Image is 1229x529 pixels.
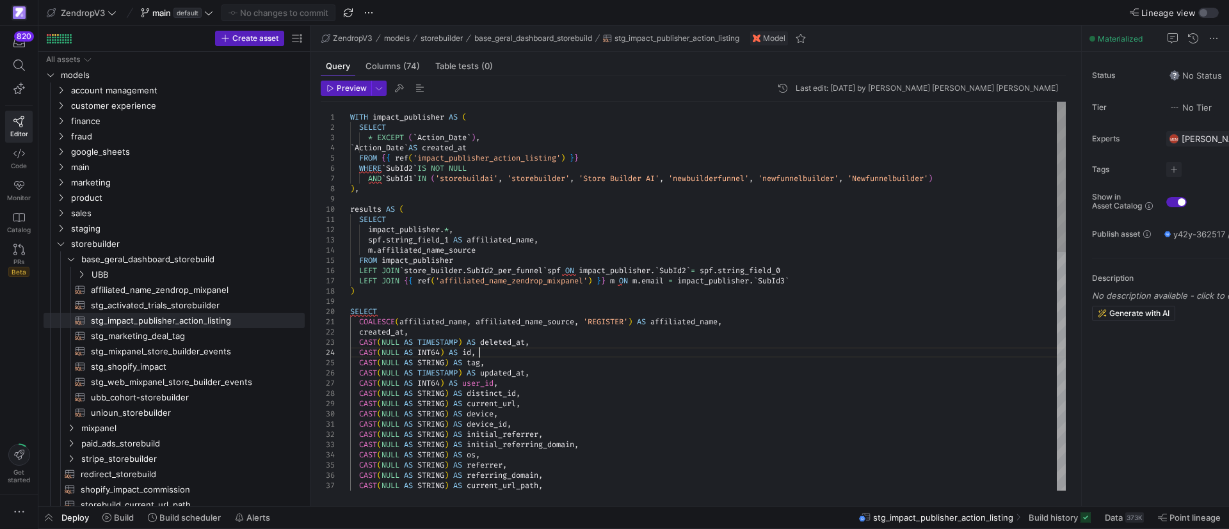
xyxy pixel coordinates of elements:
span: impact_publisher [677,276,749,286]
div: Press SPACE to select this row. [44,144,305,159]
span: Build scheduler [159,512,221,523]
span: m [368,245,373,255]
span: 'affiliated_name_zendrop_mixpanel' [435,276,588,286]
span: , [839,173,843,184]
span: ` [382,163,386,173]
div: Press SPACE to select this row. [44,129,305,144]
div: 12 [321,225,335,235]
span: Materialized [1098,34,1143,43]
span: ref [395,153,408,163]
div: MEM [1169,134,1179,144]
span: SubId3 [758,276,785,286]
button: Point lineage [1152,507,1226,528]
span: ) [458,337,462,347]
span: , [570,173,574,184]
span: = [691,265,695,276]
span: Build [114,512,134,523]
span: { [404,276,408,286]
span: . [713,265,718,276]
div: 20 [321,306,335,317]
span: AS [404,337,413,347]
span: ` [753,276,758,286]
div: 13 [321,235,335,245]
span: NULL [449,163,467,173]
button: storebuilder [417,31,466,46]
span: ` [655,265,659,276]
a: Monitor [5,175,33,207]
a: redirect_storebuild​​​​​​​​​​ [44,466,305,482]
div: 16 [321,265,335,276]
img: No tier [1169,102,1180,113]
span: ( [399,204,404,214]
div: 9 [321,194,335,204]
span: ref [417,276,431,286]
div: Last edit: [DATE] by [PERSON_NAME] [PERSON_NAME] [PERSON_NAME] [796,84,1058,93]
span: Monitor [7,194,31,201]
div: Press SPACE to select this row. [44,190,305,205]
span: ( [395,317,399,327]
div: 11 [321,214,335,225]
span: ` [350,143,355,153]
span: { [408,276,413,286]
button: Build history [1023,507,1096,528]
span: . [637,276,641,286]
span: SELECT [359,122,386,132]
span: LEFT [359,265,377,276]
div: Press SPACE to select this row. [44,328,305,343]
span: Editor [10,130,28,138]
span: Tags [1092,165,1156,174]
button: Create asset [215,31,284,46]
span: string_field_0 [718,265,780,276]
a: Code [5,143,33,175]
span: 'storebuilder' [507,173,570,184]
span: Model [763,34,785,43]
span: , [404,327,408,337]
span: PRs [13,258,24,265]
span: . [382,235,386,245]
button: ZendropV3 [318,31,376,46]
span: SubId2 [659,265,686,276]
span: COALESCE [359,317,395,327]
span: . [373,245,377,255]
span: impact_publisher [368,225,440,235]
span: (0) [481,62,493,70]
span: unioun_storebuilder​​​​​​​​​​ [91,406,290,420]
span: SubId2 [386,163,413,173]
span: Code [11,162,27,170]
div: 10 [321,204,335,214]
span: ZendropV3 [333,34,373,43]
button: base_geral_dashboard_storebuild [471,31,595,46]
span: affiliated_name [467,235,534,245]
span: results [350,204,382,214]
span: No Status [1169,70,1222,81]
span: ` [382,173,386,184]
span: created_at [359,327,404,337]
div: Press SPACE to select this row. [44,113,305,129]
span: } [570,153,574,163]
div: 7 [321,173,335,184]
span: UBB [92,267,303,282]
div: 820 [14,31,34,42]
span: Columns [365,62,420,70]
a: ubb_cohort-storebuilder​​​​​​​​​​ [44,390,305,405]
span: ` [413,132,417,143]
span: stripe_storebuilder [81,452,303,466]
div: 373K [1125,512,1144,523]
span: ZendropV3 [61,8,105,18]
span: Alerts [246,512,270,523]
span: Catalog [7,226,31,233]
span: NOT [431,163,444,173]
a: PRsBeta [5,239,33,282]
div: 24 [321,347,335,358]
div: Press SPACE to select this row. [44,159,305,175]
a: storebuild_current_url_path​​​​​​​​​​ [44,497,305,512]
span: Generate with AI [1109,309,1169,318]
span: ` [467,132,471,143]
span: ) [628,317,632,327]
span: ` [785,276,789,286]
span: affiliated_name [399,317,467,327]
span: impact_publisher [373,112,444,122]
span: mixpanel [81,421,303,436]
span: } [574,153,579,163]
span: models [61,68,303,83]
